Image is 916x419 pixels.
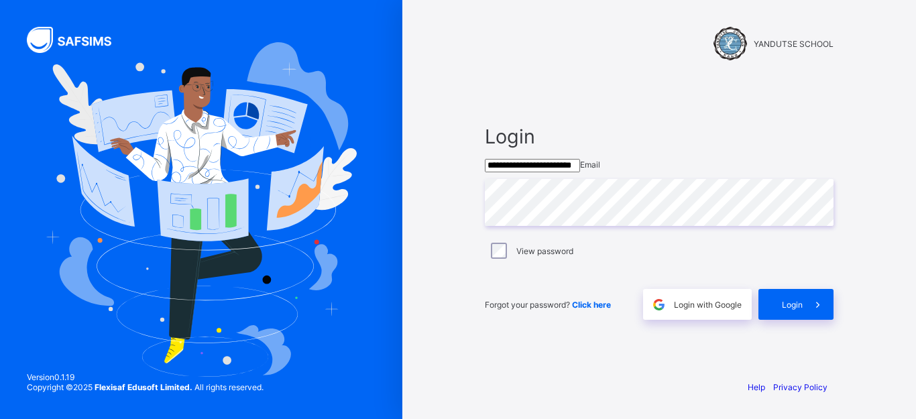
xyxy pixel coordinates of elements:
[485,300,611,310] span: Forgot your password?
[27,372,264,382] span: Version 0.1.19
[651,297,667,312] img: google.396cfc9801f0270233282035f929180a.svg
[773,382,827,392] a: Privacy Policy
[572,300,611,310] a: Click here
[95,382,192,392] strong: Flexisaf Edusoft Limited.
[46,42,357,377] img: Hero Image
[516,246,573,256] label: View password
[748,382,765,392] a: Help
[674,300,742,310] span: Login with Google
[27,27,127,53] img: SAFSIMS Logo
[485,125,834,148] span: Login
[580,160,600,170] span: Email
[754,39,834,49] span: YANDUTSE SCHOOL
[27,382,264,392] span: Copyright © 2025 All rights reserved.
[782,300,803,310] span: Login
